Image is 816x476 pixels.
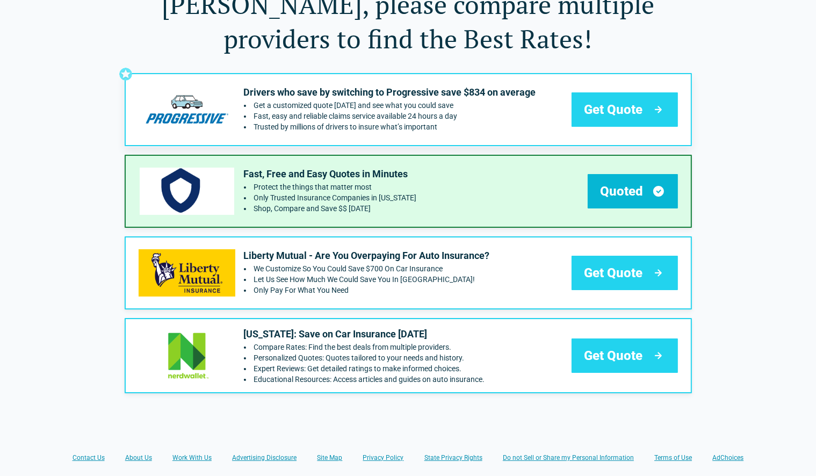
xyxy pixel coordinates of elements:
[244,112,536,120] li: Fast, easy and reliable claims service available 24 hours a day
[139,249,235,296] img: libertymutual's logo
[125,73,692,146] a: progressive's logoDrivers who save by switching to Progressive save $834 on averageGet a customiz...
[244,328,485,341] p: [US_STATE]: Save on Car Insurance [DATE]
[424,453,482,462] a: State Privacy Rights
[125,453,152,462] a: About Us
[244,249,490,262] p: Liberty Mutual - Are You Overpaying For Auto Insurance?
[244,286,490,294] li: Only Pay For What You Need
[244,122,536,131] li: Trusted by millions of drivers to insure what’s important
[244,354,485,362] li: Personalized Quotes: Quotes tailored to your needs and history.
[654,453,692,462] a: Terms of Use
[584,101,643,118] span: Get Quote
[244,343,485,351] li: Compare Rates: Find the best deals from multiple providers.
[244,86,536,99] p: Drivers who save by switching to Progressive save $834 on average
[584,347,643,364] span: Get Quote
[584,264,643,282] span: Get Quote
[503,453,634,462] a: Do not Sell or Share my Personal Information
[125,318,692,393] a: nerdwallet's logo[US_STATE]: Save on Car Insurance [DATE]Compare Rates: Find the best deals from ...
[244,364,485,373] li: Expert Reviews: Get detailed ratings to make informed choices.
[244,264,490,273] li: We Customize So You Could Save $700 On Car Insurance
[73,453,105,462] a: Contact Us
[244,375,485,384] li: Educational Resources: Access articles and guides on auto insurance.
[232,453,297,462] a: Advertising Disclosure
[712,453,743,462] a: AdChoices
[125,236,692,309] a: libertymutual's logoLiberty Mutual - Are You Overpaying For Auto Insurance?We Customize So You Co...
[244,101,536,110] li: Get a customized quote today and see what you could save
[244,275,490,284] li: Let Us See How Much We Could Save You In Jacksonville!
[139,86,235,133] img: progressive's logo
[139,332,235,379] img: nerdwallet's logo
[363,453,404,462] a: Privacy Policy
[172,453,212,462] a: Work With Us
[317,453,342,462] a: Site Map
